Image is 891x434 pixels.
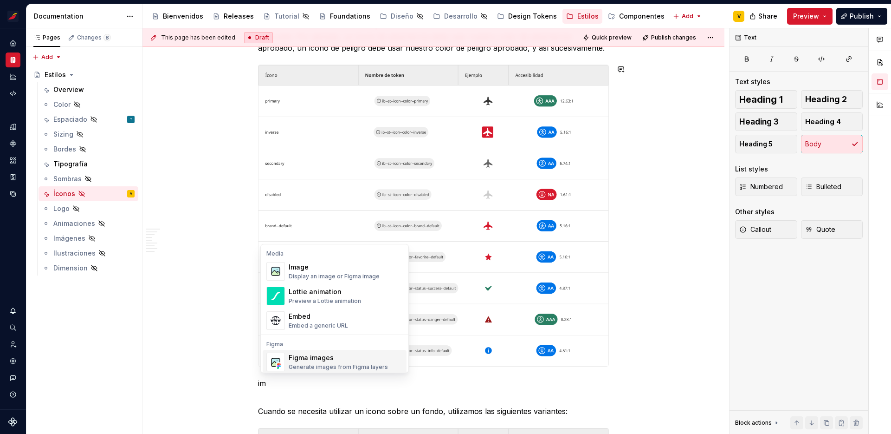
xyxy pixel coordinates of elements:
[224,12,254,21] div: Releases
[735,90,797,109] button: Heading 1
[805,225,835,234] span: Quote
[39,231,138,246] a: Imágenes
[577,12,599,21] div: Estilos
[739,139,773,149] span: Heading 5
[39,127,138,142] a: Sizing
[6,86,20,101] a: Code automation
[580,31,636,44] button: Quick preview
[39,216,138,231] a: Animaciones
[8,417,18,427] a: Supernova Logo
[39,82,138,97] a: Overview
[805,182,841,191] span: Bulleted
[6,53,20,67] a: Documentation
[289,312,348,321] div: Embed
[263,250,407,257] div: Media
[53,85,84,94] div: Overview
[793,12,819,21] span: Preview
[805,117,841,126] span: Heading 4
[735,77,770,86] div: Text styles
[39,261,138,276] a: Dimension
[289,263,380,272] div: Image
[289,287,361,296] div: Lottie animation
[33,34,60,41] div: Pages
[6,36,20,51] div: Home
[592,34,632,41] span: Quick preview
[148,9,207,24] a: Bienvenidos
[739,117,779,126] span: Heading 3
[263,341,407,348] div: Figma
[801,112,863,131] button: Heading 4
[148,7,668,26] div: Page tree
[735,419,772,427] div: Block actions
[163,12,203,21] div: Bienvenidos
[161,34,237,41] span: This page has been edited.
[6,303,20,318] button: Notifications
[805,95,847,104] span: Heading 2
[562,9,602,24] a: Estilos
[429,9,491,24] a: Desarrollo
[801,220,863,239] button: Quote
[6,170,20,184] a: Storybook stories
[758,12,777,21] span: Share
[53,249,96,258] div: Ilustraciones
[745,8,783,25] button: Share
[258,65,608,366] img: 564ba030-eb08-4ba1-a376-756faced8c3c.png
[619,12,665,21] div: Componentes
[6,337,20,352] a: Invite team
[53,189,75,198] div: Íconos
[45,70,66,79] div: Estilos
[41,53,53,61] span: Add
[7,11,19,22] img: 55604660-494d-44a9-beb2-692398e9940a.png
[735,112,797,131] button: Heading 3
[289,273,380,280] div: Display an image or Figma image
[735,207,775,217] div: Other styles
[604,9,668,24] a: Componentes
[6,186,20,201] a: Data sources
[289,322,348,329] div: Embed a generic URL
[651,34,696,41] span: Publish changes
[444,12,478,21] div: Desarrollo
[274,12,299,21] div: Tutorial
[493,9,561,24] a: Design Tokens
[261,244,408,373] div: Suggestions
[315,9,374,24] a: Foundations
[6,370,20,385] button: Contact support
[53,234,85,243] div: Imágenes
[330,12,370,21] div: Foundations
[30,51,65,64] button: Add
[130,115,132,124] div: T
[6,153,20,168] a: Assets
[376,9,427,24] a: Diseño
[30,67,138,82] a: Estilos
[53,219,95,228] div: Animaciones
[787,8,833,25] button: Preview
[39,97,138,112] a: Color
[6,320,20,335] div: Search ⌘K
[289,363,388,371] div: Generate images from Figma layers
[53,174,82,184] div: Sombras
[6,136,20,151] div: Components
[39,142,138,157] a: Bordes
[259,9,313,24] a: Tutorial
[53,115,87,124] div: Espaciado
[836,8,887,25] button: Publish
[53,263,88,273] div: Dimension
[639,31,700,44] button: Publish changes
[53,100,71,109] div: Color
[739,182,783,191] span: Numbered
[508,12,557,21] div: Design Tokens
[39,171,138,186] a: Sombras
[739,95,783,104] span: Heading 1
[77,34,111,41] div: Changes
[735,135,797,153] button: Heading 5
[850,12,874,21] span: Publish
[801,90,863,109] button: Heading 2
